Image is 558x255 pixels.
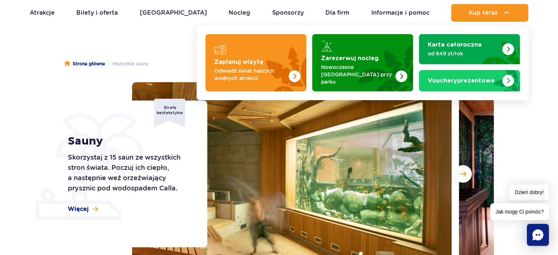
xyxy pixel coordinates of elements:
a: Więcej [68,205,98,213]
strong: Zaplanuj wizytę [214,59,263,65]
button: Następny slajd [454,165,472,183]
h1: Sauny [68,135,191,148]
a: Atrakcje [30,4,55,22]
span: Kup teraz [469,10,498,16]
a: Zarezerwuj nocleg [312,34,413,91]
span: Jak mogę Ci pomóc? [490,203,549,220]
span: Więcej [68,205,89,213]
span: Dzień dobry! [510,185,549,200]
a: Informacje i pomoc [371,4,430,22]
a: Karta całoroczna [419,34,520,64]
span: Vouchery [428,78,457,84]
p: Odwiedź świat naszych wodnych atrakcji [214,67,286,82]
p: Skorzystaj z 15 saun ze wszystkich stron świata. Poczuj ich ciepło, a następnie weź orzeźwiający ... [68,152,191,193]
a: Sponsorzy [272,4,304,22]
a: Strona główna [65,60,105,68]
a: Bilety i oferta [76,4,118,22]
button: Kup teraz [451,4,528,22]
p: Nowoczesne [GEOGRAPHIC_DATA] przy parku [321,63,393,85]
a: [GEOGRAPHIC_DATA] [140,4,207,22]
a: Zaplanuj wizytę [205,34,306,91]
strong: prezentowe [428,78,495,84]
div: Strefa beztekstylna [154,99,185,127]
li: Wszystkie sauny [105,60,148,68]
a: Dla firm [325,4,349,22]
strong: Zarezerwuj nocleg [321,55,379,61]
strong: Karta całoroczna [428,42,482,48]
a: Nocleg [229,4,250,22]
div: Chat [527,224,549,246]
a: Vouchery prezentowe [419,70,520,91]
p: od 649 zł/rok [428,50,499,57]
